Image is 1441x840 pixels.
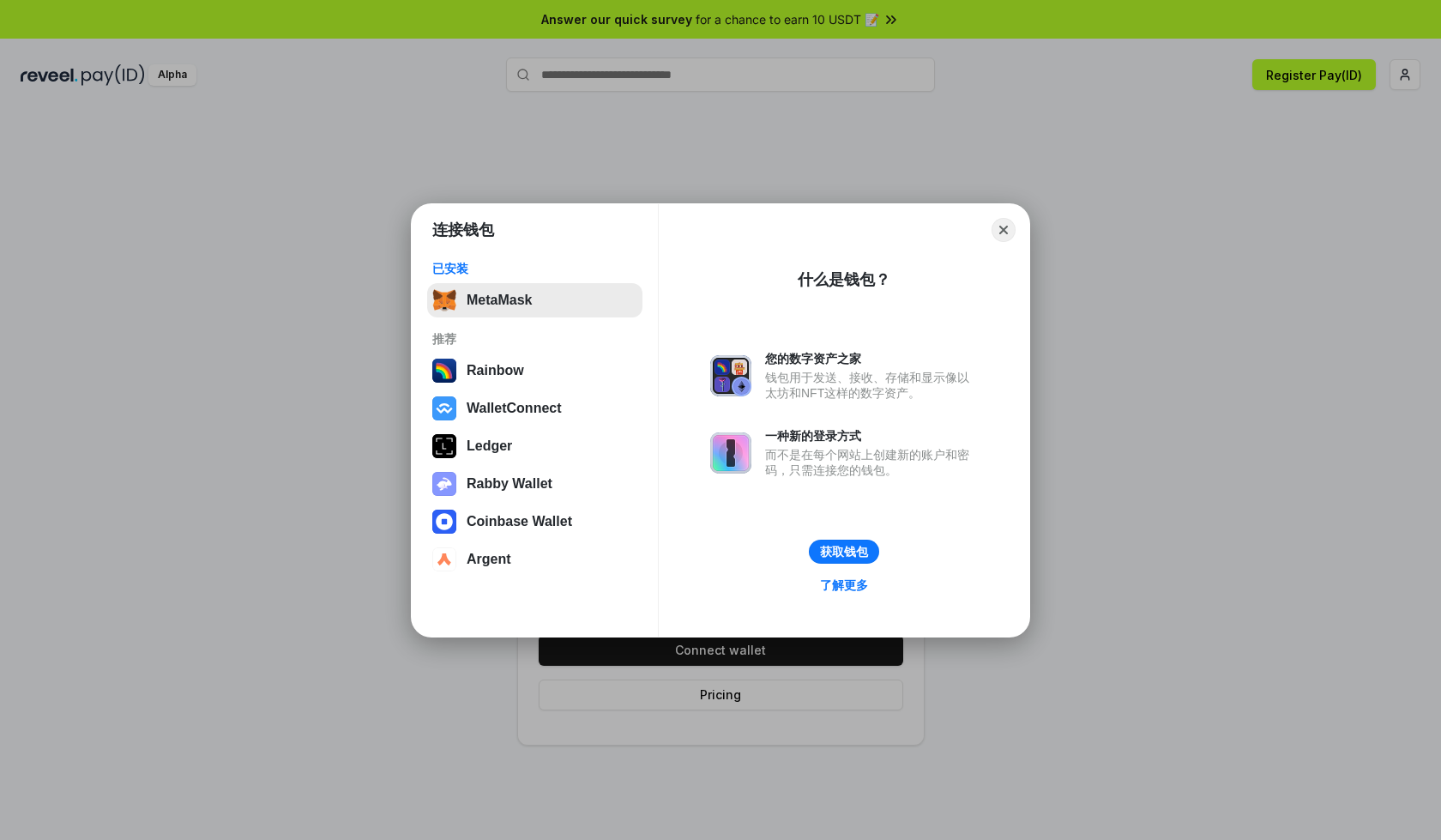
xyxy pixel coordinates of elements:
[765,428,978,444] div: 一种新的登录方式
[427,354,642,388] button: Rainbow
[432,547,456,571] img: svg+xml,%3Csvg%20width%3D%2228%22%20height%3D%2228%22%20viewBox%3D%220%200%2028%2028%22%20fill%3D...
[432,510,456,534] img: svg+xml,%3Csvg%20width%3D%2228%22%20height%3D%2228%22%20viewBox%3D%220%200%2028%2028%22%20fill%3D...
[710,432,751,474] img: svg+xml,%3Csvg%20xmlns%3D%22http%3A%2F%2Fwww.w3.org%2F2000%2Fsvg%22%20fill%3D%22none%22%20viewBox...
[427,429,642,463] button: Ledger
[427,467,642,501] button: Rabby Wallet
[820,577,868,593] div: 了解更多
[467,438,512,454] div: Ledger
[432,472,456,496] img: svg+xml,%3Csvg%20xmlns%3D%22http%3A%2F%2Fwww.w3.org%2F2000%2Fsvg%22%20fill%3D%22none%22%20viewBox...
[467,514,572,529] div: Coinbase Wallet
[467,476,552,492] div: Rabby Wallet
[432,396,456,420] img: svg+xml,%3Csvg%20width%3D%2228%22%20height%3D%2228%22%20viewBox%3D%220%200%2028%2028%22%20fill%3D...
[467,293,532,308] div: MetaMask
[798,269,890,290] div: 什么是钱包？
[765,351,978,366] div: 您的数字资产之家
[432,220,494,240] h1: 连接钱包
[427,391,642,426] button: WalletConnect
[432,261,637,276] div: 已安装
[427,505,642,539] button: Coinbase Wallet
[992,218,1016,242] button: Close
[710,355,751,396] img: svg+xml,%3Csvg%20xmlns%3D%22http%3A%2F%2Fwww.w3.org%2F2000%2Fsvg%22%20fill%3D%22none%22%20viewBox...
[427,542,642,577] button: Argent
[820,544,868,559] div: 获取钱包
[432,359,456,383] img: svg+xml,%3Csvg%20width%3D%22120%22%20height%3D%22120%22%20viewBox%3D%220%200%20120%20120%22%20fil...
[809,540,879,564] button: 获取钱包
[765,447,978,478] div: 而不是在每个网站上创建新的账户和密码，只需连接您的钱包。
[467,401,562,416] div: WalletConnect
[432,434,456,458] img: svg+xml,%3Csvg%20xmlns%3D%22http%3A%2F%2Fwww.w3.org%2F2000%2Fsvg%22%20width%3D%2228%22%20height%3...
[810,574,878,596] a: 了解更多
[467,552,511,567] div: Argent
[765,370,978,401] div: 钱包用于发送、接收、存储和显示像以太坊和NFT这样的数字资产。
[432,288,456,312] img: svg+xml,%3Csvg%20fill%3D%22none%22%20height%3D%2233%22%20viewBox%3D%220%200%2035%2033%22%20width%...
[467,363,524,378] div: Rainbow
[432,331,637,347] div: 推荐
[427,283,642,317] button: MetaMask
